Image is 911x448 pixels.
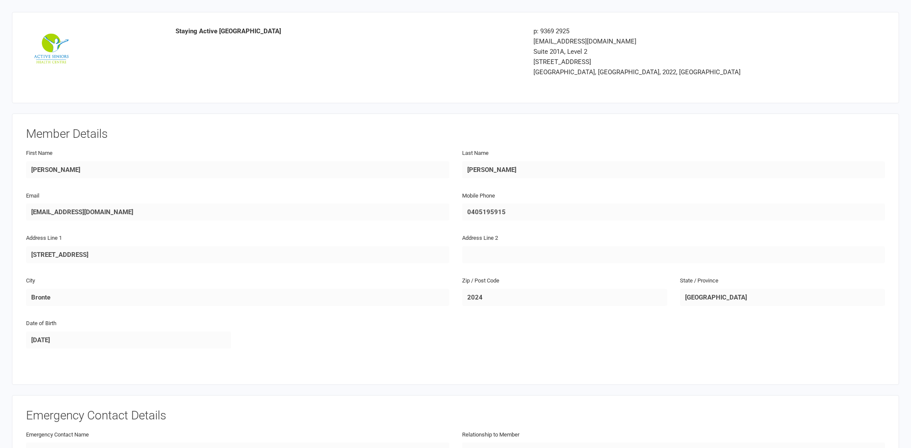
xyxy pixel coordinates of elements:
label: Emergency Contact Name [26,431,89,439]
div: [GEOGRAPHIC_DATA], [GEOGRAPHIC_DATA], 2022, [GEOGRAPHIC_DATA] [533,67,807,77]
label: City [26,276,35,285]
strong: Staying Active [GEOGRAPHIC_DATA] [176,27,281,35]
img: image1549337191.png [32,26,71,65]
label: State / Province [680,276,718,285]
label: Date of Birth [26,319,56,328]
label: Relationship to Member [462,431,519,439]
h3: Member Details [26,128,885,141]
label: Last Name [462,149,489,158]
h3: Emergency Contact Details [26,409,885,422]
label: Email [26,192,39,201]
div: p: 9369 2925 [533,26,807,36]
div: [EMAIL_ADDRESS][DOMAIN_NAME] [533,36,807,47]
div: Suite 201A, Level 2 [533,47,807,57]
label: Address Line 1 [26,234,62,243]
label: Address Line 2 [462,234,498,243]
div: [STREET_ADDRESS] [533,57,807,67]
label: Zip / Post Code [462,276,499,285]
label: Mobile Phone [462,192,495,201]
label: First Name [26,149,53,158]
